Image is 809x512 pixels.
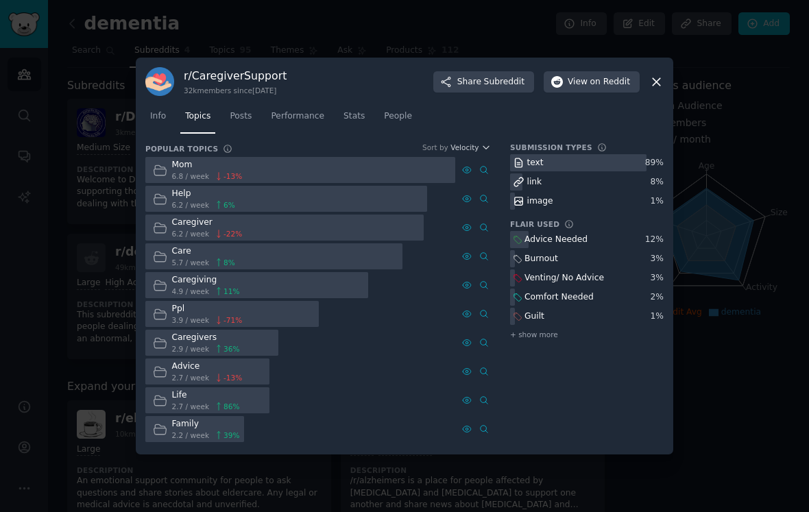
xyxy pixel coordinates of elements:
[422,143,448,152] div: Sort by
[224,258,235,267] span: 8 %
[185,110,210,123] span: Topics
[651,291,664,304] div: 2 %
[224,402,239,411] span: 86 %
[172,274,240,287] div: Caregiving
[524,253,558,265] div: Burnout
[645,234,664,246] div: 12 %
[384,110,412,123] span: People
[484,76,524,88] span: Subreddit
[266,106,329,134] a: Performance
[224,200,235,210] span: 6 %
[339,106,370,134] a: Stats
[180,106,215,134] a: Topics
[524,234,588,246] div: Advice Needed
[590,76,630,88] span: on Reddit
[343,110,365,123] span: Stats
[172,159,243,171] div: Mom
[450,143,491,152] button: Velocity
[224,430,239,440] span: 39 %
[145,67,174,96] img: CaregiverSupport
[510,143,592,152] h3: Submission Types
[544,71,640,93] button: Viewon Reddit
[379,106,417,134] a: People
[524,310,544,323] div: Guilt
[230,110,252,123] span: Posts
[172,402,210,411] span: 2.7 / week
[224,315,242,325] span: -71 %
[524,272,604,284] div: Venting/ No Advice
[224,229,242,239] span: -22 %
[172,303,243,315] div: Ppl
[527,176,542,188] div: link
[510,330,558,339] span: + show more
[271,110,324,123] span: Performance
[172,200,210,210] span: 6.2 / week
[651,195,664,208] div: 1 %
[172,315,210,325] span: 3.9 / week
[651,310,664,323] div: 1 %
[651,253,664,265] div: 3 %
[145,106,171,134] a: Info
[651,272,664,284] div: 3 %
[172,171,210,181] span: 6.8 / week
[172,389,240,402] div: Life
[457,76,524,88] span: Share
[184,69,287,83] h3: r/ CaregiverSupport
[150,110,166,123] span: Info
[225,106,256,134] a: Posts
[645,157,664,169] div: 89 %
[651,176,664,188] div: 8 %
[224,171,242,181] span: -13 %
[224,344,239,354] span: 36 %
[172,332,240,344] div: Caregivers
[172,430,210,440] span: 2.2 / week
[527,195,553,208] div: image
[172,258,210,267] span: 5.7 / week
[172,229,210,239] span: 6.2 / week
[172,418,240,430] div: Family
[450,143,479,152] span: Velocity
[172,344,210,354] span: 2.9 / week
[224,287,239,296] span: 11 %
[184,86,287,95] div: 32k members since [DATE]
[172,217,243,229] div: Caregiver
[172,245,235,258] div: Care
[527,157,544,169] div: text
[524,291,594,304] div: Comfort Needed
[172,361,243,373] div: Advice
[433,71,534,93] button: ShareSubreddit
[224,373,242,382] span: -13 %
[510,219,559,229] h3: Flair Used
[172,287,210,296] span: 4.9 / week
[568,76,630,88] span: View
[145,144,218,154] h3: Popular Topics
[172,373,210,382] span: 2.7 / week
[172,188,235,200] div: Help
